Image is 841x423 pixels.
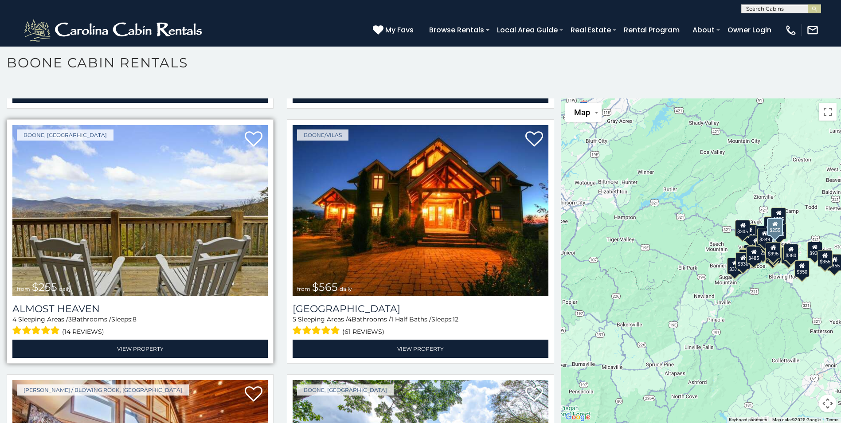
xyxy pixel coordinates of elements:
[565,103,602,122] button: Change map style
[425,22,489,38] a: Browse Rentals
[747,245,763,262] div: $395
[765,247,780,264] div: $315
[574,108,590,117] span: Map
[297,384,394,396] a: Boone, [GEOGRAPHIC_DATA]
[293,125,548,296] a: Wilderness Lodge from $565 daily
[563,411,592,423] img: Google
[245,385,262,404] a: Add to favorites
[293,125,548,296] img: Wilderness Lodge
[245,130,262,149] a: Add to favorites
[293,340,548,358] a: View Property
[735,252,751,269] div: $330
[755,226,770,243] div: $565
[749,235,764,252] div: $410
[818,250,833,267] div: $355
[391,315,431,323] span: 1 Half Baths /
[12,125,268,296] a: Almost Heaven from $255 daily
[59,286,71,292] span: daily
[293,315,548,337] div: Sleeping Areas / Bathrooms / Sleeps:
[785,24,797,36] img: phone-regular-white.png
[62,326,104,337] span: (14 reviews)
[342,326,384,337] span: (61 reviews)
[826,417,838,422] a: Terms (opens in new tab)
[297,286,310,292] span: from
[757,228,772,245] div: $349
[771,208,786,224] div: $525
[17,286,30,292] span: from
[525,130,543,149] a: Add to favorites
[807,242,822,258] div: $930
[340,286,352,292] span: daily
[293,303,548,315] h3: Wilderness Lodge
[22,17,206,43] img: White-1-2.png
[783,244,798,261] div: $380
[806,24,819,36] img: mail-regular-white.png
[348,315,352,323] span: 4
[12,125,268,296] img: Almost Heaven
[373,24,416,36] a: My Favs
[493,22,562,38] a: Local Area Guide
[12,303,268,315] a: Almost Heaven
[794,260,810,277] div: $350
[729,417,767,423] button: Keyboard shortcuts
[563,411,592,423] a: Open this area in Google Maps (opens a new window)
[766,242,781,259] div: $395
[767,218,783,236] div: $255
[12,315,268,337] div: Sleeping Areas / Bathrooms / Sleeps:
[12,315,16,323] span: 4
[312,281,338,294] span: $565
[764,216,779,233] div: $320
[12,340,268,358] a: View Property
[723,22,776,38] a: Owner Login
[566,22,615,38] a: Real Estate
[746,247,761,263] div: $485
[619,22,684,38] a: Rental Program
[293,303,548,315] a: [GEOGRAPHIC_DATA]
[525,385,543,404] a: Add to favorites
[735,220,750,237] div: $305
[819,103,837,121] button: Toggle fullscreen view
[17,129,113,141] a: Boone, [GEOGRAPHIC_DATA]
[133,315,137,323] span: 8
[727,258,742,274] div: $375
[17,384,189,396] a: [PERSON_NAME] / Blowing Rock, [GEOGRAPHIC_DATA]
[297,129,348,141] a: Boone/Vilas
[819,395,837,412] button: Map camera controls
[385,24,414,35] span: My Favs
[68,315,72,323] span: 3
[772,417,821,422] span: Map data ©2025 Google
[688,22,719,38] a: About
[32,281,57,294] span: $255
[453,315,458,323] span: 12
[755,241,771,258] div: $225
[293,315,296,323] span: 5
